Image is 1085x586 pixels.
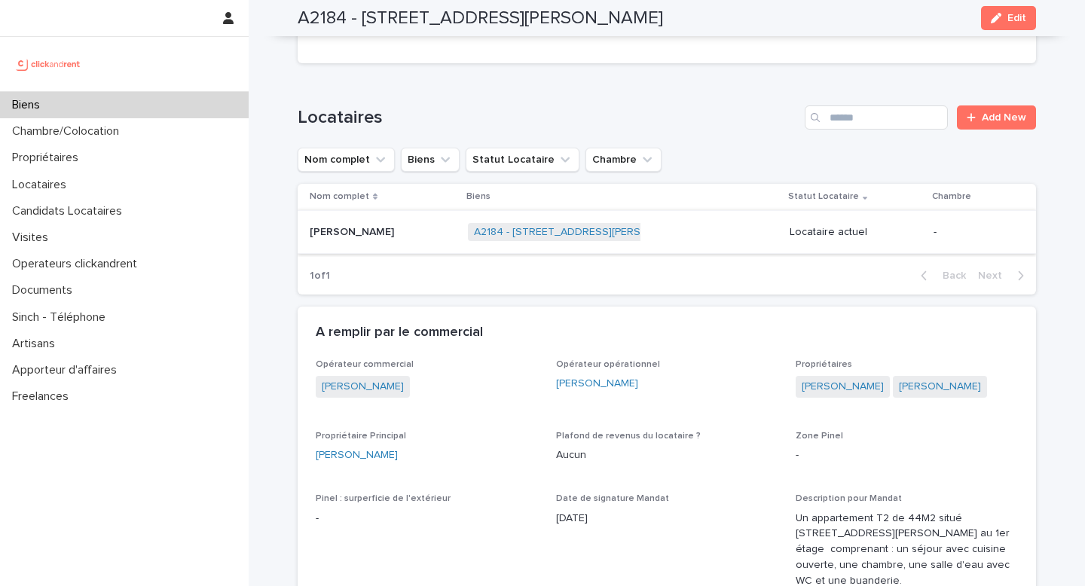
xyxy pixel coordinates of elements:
span: Opérateur commercial [316,360,414,369]
span: Zone Pinel [796,432,843,441]
p: Propriétaires [6,151,90,165]
button: Edit [981,6,1036,30]
p: Apporteur d'affaires [6,363,129,377]
a: Add New [957,105,1036,130]
p: [DATE] [556,511,778,526]
p: Aucun [556,447,778,463]
a: [PERSON_NAME] [322,379,404,395]
span: Opérateur opérationnel [556,360,660,369]
span: Add New [982,112,1026,123]
a: [PERSON_NAME] [899,379,981,395]
p: Candidats Locataires [6,204,134,218]
input: Search [805,105,948,130]
span: Next [978,270,1011,281]
a: A2184 - [STREET_ADDRESS][PERSON_NAME] [474,226,694,239]
p: Statut Locataire [788,188,859,205]
p: Freelances [6,389,81,404]
p: Chambre/Colocation [6,124,131,139]
p: Sinch - Téléphone [6,310,118,325]
tr: [PERSON_NAME][PERSON_NAME] A2184 - [STREET_ADDRESS][PERSON_NAME] Locataire actuel- [298,210,1036,254]
button: Chambre [585,148,662,172]
span: Edit [1007,13,1026,23]
p: Locataire actuel [790,226,921,239]
p: [PERSON_NAME] [310,223,397,239]
span: Propriétaires [796,360,852,369]
button: Back [909,269,972,282]
button: Statut Locataire [466,148,579,172]
span: Back [934,270,966,281]
a: [PERSON_NAME] [556,376,638,392]
p: Biens [466,188,491,205]
span: Plafond de revenus du locataire ? [556,432,701,441]
p: - [934,226,1012,239]
p: Visites [6,230,60,245]
h2: A2184 - [STREET_ADDRESS][PERSON_NAME] [298,8,663,29]
p: Nom complet [310,188,369,205]
a: [PERSON_NAME] [316,447,398,463]
p: Chambre [932,188,971,205]
p: Documents [6,283,84,298]
h2: A remplir par le commercial [316,325,483,341]
span: Pinel : surperficie de l'extérieur [316,494,451,503]
span: Date de signature Mandat [556,494,669,503]
span: Description pour Mandat [796,494,902,503]
span: Propriétaire Principal [316,432,406,441]
button: Nom complet [298,148,395,172]
img: UCB0brd3T0yccxBKYDjQ [12,49,85,79]
h1: Locataires [298,107,799,129]
a: [PERSON_NAME] [802,379,884,395]
p: Artisans [6,337,67,351]
p: Operateurs clickandrent [6,257,149,271]
p: Locataires [6,178,78,192]
p: - [316,511,538,526]
p: - [796,447,1018,463]
p: Biens [6,98,52,112]
button: Next [972,269,1036,282]
button: Biens [401,148,460,172]
p: 1 of 1 [298,258,342,295]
